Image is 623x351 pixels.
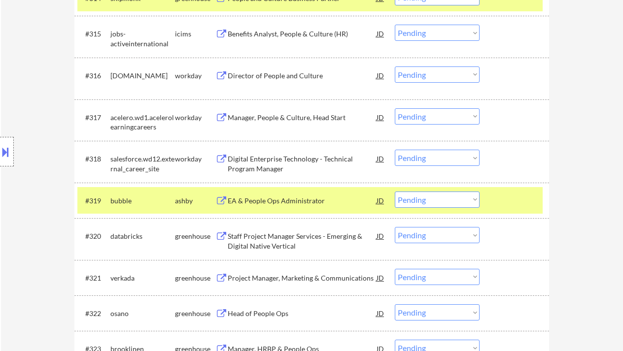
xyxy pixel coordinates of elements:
[228,154,377,173] div: Digital Enterprise Technology - Technical Program Manager
[376,66,385,84] div: JD
[175,113,215,123] div: workday
[85,309,103,319] div: #322
[175,309,215,319] div: greenhouse
[175,196,215,206] div: ashby
[110,309,175,319] div: osano
[175,71,215,81] div: workday
[228,113,377,123] div: Manager, People & Culture, Head Start
[228,309,377,319] div: Head of People Ops
[85,29,103,39] div: #315
[376,150,385,167] div: JD
[376,25,385,42] div: JD
[376,304,385,322] div: JD
[228,196,377,206] div: EA & People Ops Administrator
[228,29,377,39] div: Benefits Analyst, People & Culture (HR)
[376,108,385,126] div: JD
[175,273,215,283] div: greenhouse
[376,191,385,209] div: JD
[85,273,103,283] div: #321
[376,227,385,245] div: JD
[228,231,377,251] div: Staff Project Manager Services - Emerging & Digital Native Vertical
[175,231,215,241] div: greenhouse
[376,269,385,287] div: JD
[110,273,175,283] div: verkada
[175,29,215,39] div: icims
[228,71,377,81] div: Director of People and Culture
[228,273,377,283] div: Project Manager, Marketing & Communications
[175,154,215,164] div: workday
[110,29,175,48] div: jobs-activeinternational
